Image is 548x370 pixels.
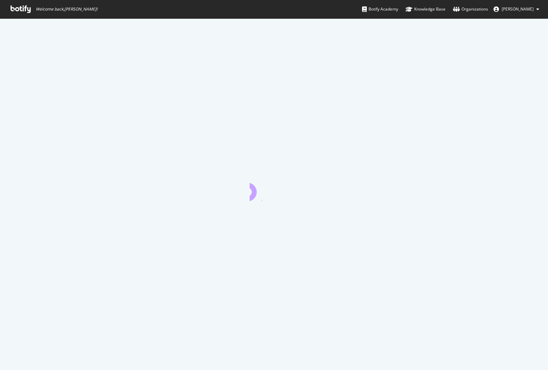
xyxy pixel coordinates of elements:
[362,6,398,13] div: Botify Academy
[250,176,299,201] div: animation
[453,6,488,13] div: Organizations
[406,6,445,13] div: Knowledge Base
[502,6,534,12] span: Celya Marnay
[36,6,97,12] span: Welcome back, [PERSON_NAME] !
[488,4,545,15] button: [PERSON_NAME]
